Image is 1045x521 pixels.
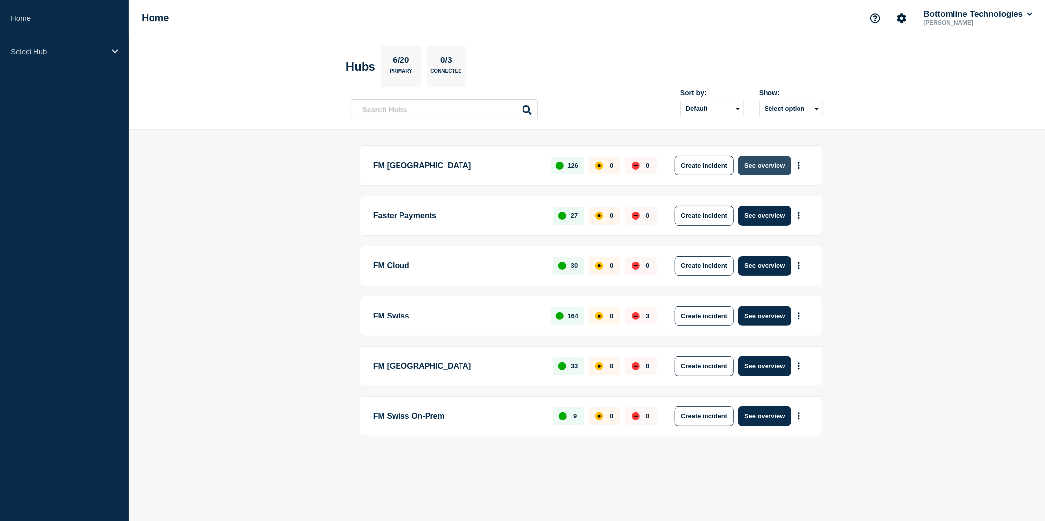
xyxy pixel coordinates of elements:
div: affected [595,262,603,270]
p: [PERSON_NAME] [922,19,1024,26]
button: More actions [793,206,805,225]
button: See overview [738,306,791,326]
div: down [632,312,640,320]
button: Select option [759,101,823,116]
input: Search Hubs [351,99,538,119]
button: See overview [738,206,791,226]
div: down [632,262,640,270]
button: More actions [793,257,805,275]
button: Support [865,8,886,29]
button: Create incident [675,306,734,326]
p: 9 [573,412,577,420]
p: 0 [610,312,613,319]
div: down [632,412,640,420]
div: up [559,412,567,420]
p: 0 [610,412,613,420]
h2: Hubs [346,60,375,74]
p: 0 [646,412,649,420]
button: Create incident [675,406,734,426]
button: More actions [793,307,805,325]
div: down [632,362,640,370]
div: affected [595,312,603,320]
button: Create incident [675,256,734,276]
p: FM [GEOGRAPHIC_DATA] [373,356,541,376]
div: Show: [759,89,823,97]
button: See overview [738,156,791,175]
div: up [558,212,566,220]
button: More actions [793,156,805,174]
p: Select Hub [11,47,105,56]
p: 27 [571,212,578,219]
button: More actions [793,407,805,425]
p: 33 [571,362,578,370]
button: See overview [738,356,791,376]
div: affected [595,362,603,370]
p: Primary [390,68,412,79]
p: 0 [646,212,649,219]
div: affected [595,412,603,420]
button: Create incident [675,206,734,226]
div: up [558,362,566,370]
p: 6/20 [389,56,413,68]
p: 0 [646,162,649,169]
p: 126 [568,162,579,169]
p: FM [GEOGRAPHIC_DATA] [373,156,539,175]
div: up [556,162,564,170]
button: Bottomline Technologies [922,9,1034,19]
p: 30 [571,262,578,269]
div: up [558,262,566,270]
p: 3 [646,312,649,319]
div: affected [595,162,603,170]
div: down [632,162,640,170]
p: FM Swiss On-Prem [373,406,541,426]
div: Sort by: [680,89,744,97]
p: Connected [430,68,461,79]
div: down [632,212,640,220]
p: 164 [568,312,579,319]
div: up [556,312,564,320]
p: 0 [646,262,649,269]
p: FM Swiss [373,306,539,326]
p: FM Cloud [373,256,541,276]
p: 0 [610,212,613,219]
select: Sort by [680,101,744,116]
p: 0 [610,162,613,169]
button: Account settings [891,8,912,29]
button: See overview [738,256,791,276]
button: Create incident [675,356,734,376]
button: See overview [738,406,791,426]
p: 0 [610,362,613,370]
div: affected [595,212,603,220]
p: 0/3 [437,56,456,68]
p: Faster Payments [373,206,541,226]
h1: Home [142,12,169,24]
button: Create incident [675,156,734,175]
button: More actions [793,357,805,375]
p: 0 [610,262,613,269]
p: 0 [646,362,649,370]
